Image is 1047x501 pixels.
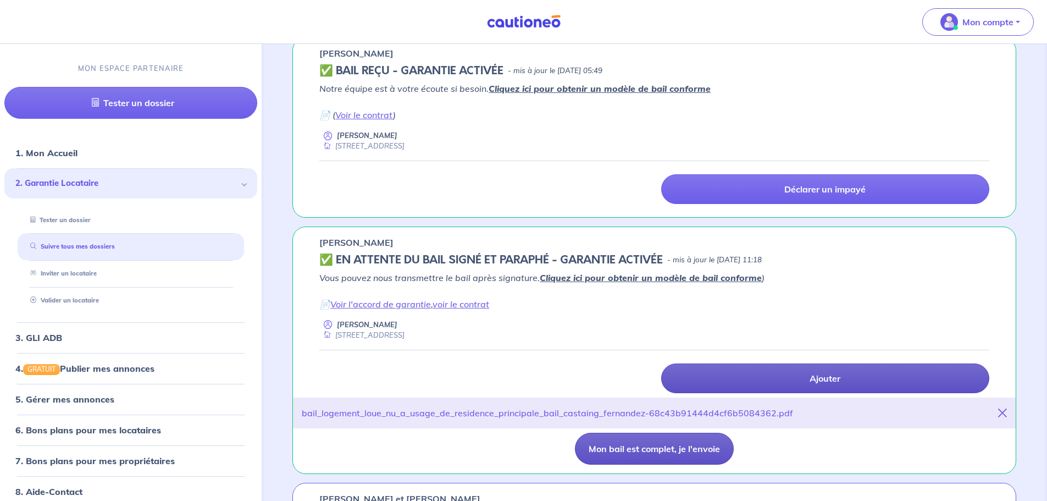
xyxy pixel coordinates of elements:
a: Suivre tous mes dossiers [26,243,115,251]
div: Inviter un locataire [18,265,244,283]
a: Inviter un locataire [26,269,97,277]
p: [PERSON_NAME] [337,130,397,141]
div: 7. Bons plans pour mes propriétaires [4,450,257,472]
a: Voir le contrat [335,109,393,120]
em: Vous pouvez nous transmettre le bail après signature. ) [319,272,765,283]
div: 4.GRATUITPublier mes annonces [4,357,257,379]
em: 📄 , [319,299,489,310]
em: 📄 ( ) [319,109,396,120]
p: [PERSON_NAME] [319,236,394,249]
p: - mis à jour le [DATE] 11:18 [667,255,762,266]
button: Mon bail est complet, je l'envoie [575,433,734,465]
a: Ajouter [661,364,989,393]
div: 5. Gérer mes annonces [4,388,257,410]
a: Tester un dossier [4,87,257,119]
div: bail_logement_loue_nu_a_usage_de_residence_principale_bail_castaing_fernandez-68c43b91444d4cf6b50... [302,406,793,420]
a: voir le contrat [433,299,489,310]
div: 2. Garantie Locataire [4,168,257,199]
a: Voir l'accord de garantie [330,299,431,310]
p: MON ESPACE PARTENAIRE [78,63,184,74]
div: state: CONTRACT-VALIDATED, Context: IN-LANDLORD,IS-GL-CAUTION-IN-LANDLORD [319,64,989,78]
div: 3. GLI ADB [4,327,257,349]
div: Valider un locataire [18,291,244,310]
p: Ajouter [810,373,840,384]
h5: ✅️️️ EN ATTENTE DU BAIL SIGNÉ ET PARAPHÉ - GARANTIE ACTIVÉE [319,254,663,267]
button: illu_account_valid_menu.svgMon compte [922,8,1034,36]
a: 6. Bons plans pour mes locataires [15,425,161,436]
div: 1. Mon Accueil [4,142,257,164]
a: Déclarer un impayé [661,174,989,204]
p: [PERSON_NAME] [319,47,394,60]
a: 4.GRATUITPublier mes annonces [15,363,154,374]
em: Notre équipe est à votre écoute si besoin. [319,83,711,94]
p: - mis à jour le [DATE] 05:49 [508,65,602,76]
div: [STREET_ADDRESS] [319,330,405,340]
a: Cliquez ici pour obtenir un modèle de bail conforme [540,272,762,283]
a: Cliquez ici pour obtenir un modèle de bail conforme [489,83,711,94]
div: Suivre tous mes dossiers [18,238,244,256]
p: Mon compte [962,15,1013,29]
i: close-button-title [998,409,1007,417]
img: illu_account_valid_menu.svg [940,13,958,31]
div: [STREET_ADDRESS] [319,141,405,151]
div: 6. Bons plans pour mes locataires [4,419,257,441]
a: Valider un locataire [26,296,99,304]
img: Cautioneo [483,15,565,29]
div: Tester un dossier [18,211,244,229]
a: 5. Gérer mes annonces [15,394,114,405]
a: 3. GLI ADB [15,332,62,343]
a: 7. Bons plans pour mes propriétaires [15,455,175,466]
h5: ✅ BAIL REÇU - GARANTIE ACTIVÉE [319,64,503,78]
a: 1. Mon Accueil [15,147,77,158]
div: state: CONTRACT-SIGNED, Context: IN-LANDLORD,IS-GL-CAUTION-IN-LANDLORD [319,254,989,267]
span: 2. Garantie Locataire [15,177,238,190]
a: Tester un dossier [26,216,91,224]
a: 8. Aide-Contact [15,486,82,497]
p: [PERSON_NAME] [337,320,397,330]
p: Déclarer un impayé [784,184,866,195]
